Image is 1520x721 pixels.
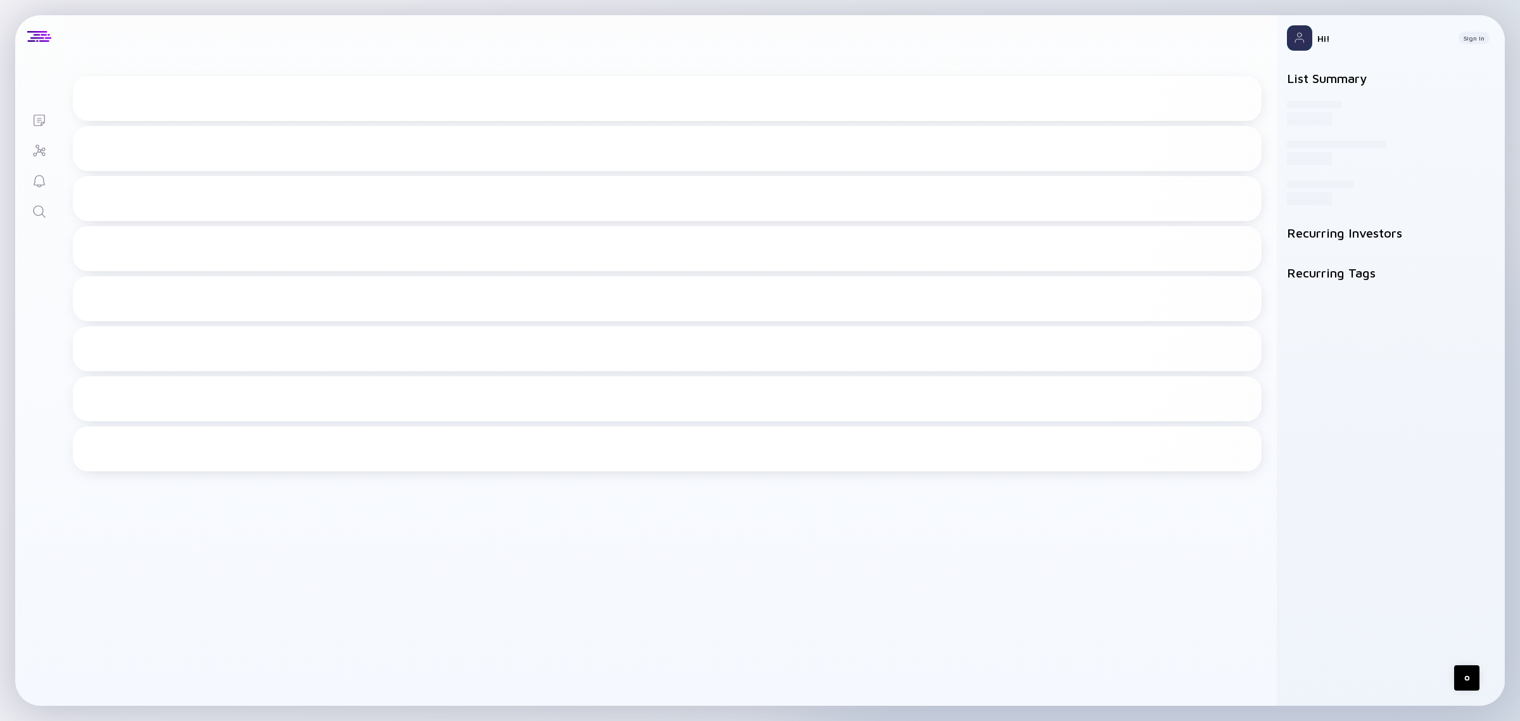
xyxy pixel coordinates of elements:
[15,165,63,195] a: Reminders
[15,195,63,226] a: Search
[15,104,63,134] a: Lists
[1287,226,1495,240] h2: Recurring Investors
[1287,25,1312,51] img: Profile Picture
[1287,265,1495,280] h2: Recurring Tags
[15,134,63,165] a: Investor Map
[1459,32,1490,44] button: Sign In
[1317,33,1448,44] div: Hi!
[1287,71,1495,86] h2: List Summary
